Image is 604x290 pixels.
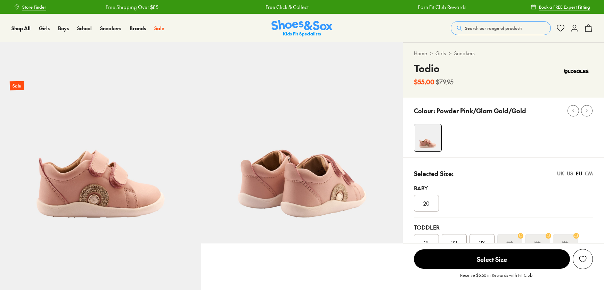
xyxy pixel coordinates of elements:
button: Select Size [414,249,570,269]
img: 4-527725_1 [414,124,441,151]
div: EU [576,170,582,177]
s: 26 [562,238,568,247]
span: 20 [423,199,430,207]
a: Free Click & Collect [263,3,306,11]
div: > > [414,50,593,57]
p: Sale [10,81,24,91]
p: Powder Pink/Glam Gold/Gold [436,106,526,115]
span: 23 [479,238,485,247]
a: Home [414,50,427,57]
span: Search our range of products [465,25,522,31]
p: Selected Size: [414,169,454,178]
span: 22 [451,238,457,247]
s: 24 [507,238,513,247]
a: Store Finder [14,1,46,13]
span: Select Size [414,249,570,269]
span: 21 [424,238,428,247]
span: Store Finder [22,4,46,10]
p: Colour: [414,106,435,115]
h4: Todio [414,61,454,76]
a: Sneakers [100,25,121,32]
div: CM [585,170,593,177]
button: Add to Wishlist [573,249,593,269]
span: Book a FREE Expert Fitting [539,4,590,10]
button: Search our range of products [451,21,551,35]
a: Shoes & Sox [271,20,333,37]
div: Baby [414,184,593,192]
a: Sale [154,25,164,32]
img: SNS_Logo_Responsive.svg [271,20,333,37]
img: 5-527726_1 [201,42,402,243]
b: $55.00 [414,77,434,86]
div: UK [557,170,564,177]
a: School [77,25,92,32]
a: Free Shipping Over $85 [103,3,156,11]
div: US [567,170,573,177]
s: $79.95 [436,77,454,86]
a: Book a FREE Expert Fitting [531,1,590,13]
s: 25 [534,238,540,247]
img: Vendor logo [560,61,593,82]
a: Sneakers [454,50,475,57]
a: Boys [58,25,69,32]
a: Shop All [11,25,31,32]
a: Girls [435,50,446,57]
a: Girls [39,25,50,32]
a: Brands [130,25,146,32]
a: Earn Fit Club Rewards [415,3,464,11]
p: Receive $5.50 in Rewards with Fit Club [460,272,532,284]
div: Toddler [414,223,593,231]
